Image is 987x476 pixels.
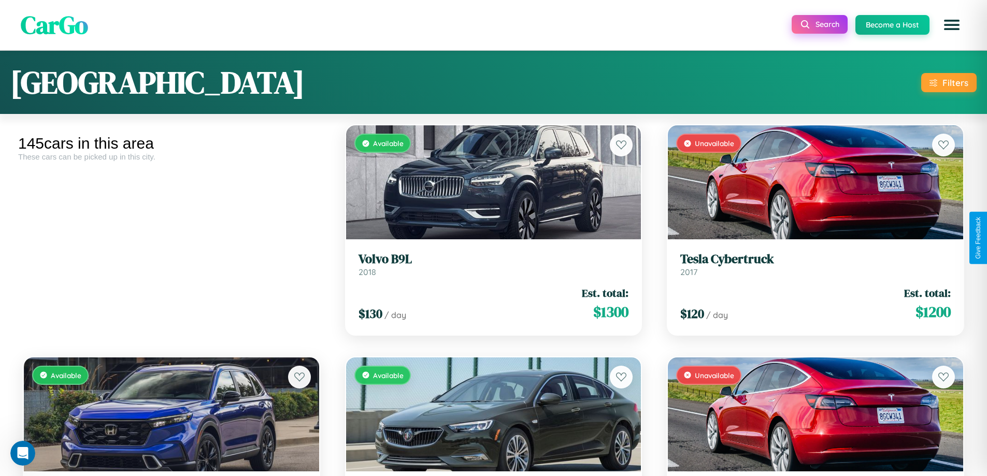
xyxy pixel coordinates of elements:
button: Open menu [937,10,966,39]
span: / day [384,310,406,320]
iframe: Intercom live chat [10,441,35,466]
span: Est. total: [904,285,951,300]
span: Unavailable [695,139,734,148]
div: These cars can be picked up in this city. [18,152,325,161]
h3: Volvo B9L [359,252,629,267]
h1: [GEOGRAPHIC_DATA] [10,61,305,104]
h3: Tesla Cybertruck [680,252,951,267]
div: Filters [942,77,968,88]
span: Available [373,371,404,380]
span: Search [816,20,839,29]
span: $ 130 [359,305,382,322]
span: 2017 [680,267,697,277]
span: CarGo [21,8,88,42]
span: $ 120 [680,305,704,322]
span: Available [373,139,404,148]
a: Volvo B9L2018 [359,252,629,277]
span: 2018 [359,267,376,277]
button: Become a Host [855,15,929,35]
a: Tesla Cybertruck2017 [680,252,951,277]
span: Est. total: [582,285,628,300]
span: $ 1200 [916,301,951,322]
span: Available [51,371,81,380]
div: 145 cars in this area [18,135,325,152]
div: Give Feedback [975,217,982,259]
button: Filters [921,73,977,92]
span: Unavailable [695,371,734,380]
span: $ 1300 [593,301,628,322]
button: Search [792,15,848,34]
span: / day [706,310,728,320]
